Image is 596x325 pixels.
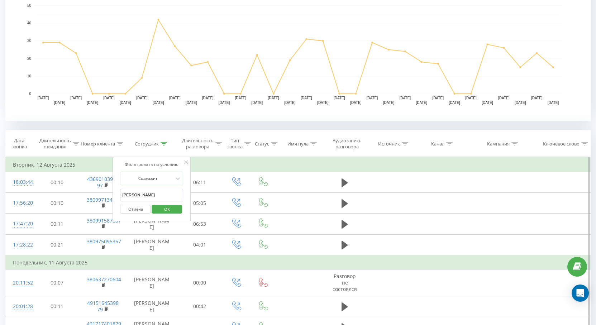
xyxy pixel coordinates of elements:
[548,101,559,105] text: [DATE]
[6,138,33,150] div: Дата звонка
[103,96,115,100] text: [DATE]
[182,138,214,150] div: Длительность разговора
[71,96,82,100] text: [DATE]
[13,276,27,290] div: 20:11:52
[27,74,32,78] text: 10
[120,189,183,201] input: Введите значение
[186,101,197,105] text: [DATE]
[81,141,115,147] div: Номер клиента
[255,141,269,147] div: Статус
[400,96,411,100] text: [DATE]
[572,285,589,302] div: Open Intercom Messenger
[177,193,222,214] td: 05:05
[330,138,365,150] div: Аудиозапись разговора
[350,101,362,105] text: [DATE]
[127,234,177,255] td: [PERSON_NAME]
[235,96,247,100] text: [DATE]
[202,96,214,100] text: [DATE]
[39,138,71,150] div: Длительность ожидания
[34,172,80,193] td: 00:10
[127,270,177,296] td: [PERSON_NAME]
[219,101,230,105] text: [DATE]
[87,101,98,105] text: [DATE]
[87,238,121,245] a: 380975095357
[378,141,400,147] div: Источник
[34,296,80,317] td: 00:11
[157,204,177,215] span: OK
[383,101,395,105] text: [DATE]
[127,214,177,234] td: [PERSON_NAME]
[177,270,222,296] td: 00:00
[465,96,477,100] text: [DATE]
[54,101,66,105] text: [DATE]
[27,21,32,25] text: 40
[29,92,31,96] text: 0
[120,101,131,105] text: [DATE]
[177,172,222,193] td: 06:11
[251,101,263,105] text: [DATE]
[6,255,591,270] td: Понедельник, 11 Августа 2025
[284,101,296,105] text: [DATE]
[27,4,32,8] text: 50
[333,273,357,292] span: Разговор не состоялся
[136,96,148,100] text: [DATE]
[487,141,510,147] div: Кампания
[27,39,32,43] text: 30
[482,101,493,105] text: [DATE]
[449,101,460,105] text: [DATE]
[13,238,27,252] div: 17:28:22
[432,96,444,100] text: [DATE]
[367,96,378,100] text: [DATE]
[87,196,121,203] a: 380997134121
[317,101,329,105] text: [DATE]
[169,96,181,100] text: [DATE]
[135,141,159,147] div: Сотрудник
[177,296,222,317] td: 00:42
[34,270,80,296] td: 00:07
[531,96,543,100] text: [DATE]
[177,234,222,255] td: 04:01
[13,196,27,210] div: 17:56:20
[127,296,177,317] td: [PERSON_NAME]
[543,141,580,147] div: Ключевое слово
[87,217,121,224] a: 380991587607
[515,101,526,105] text: [DATE]
[153,101,164,105] text: [DATE]
[177,214,222,234] td: 06:53
[87,276,121,283] a: 380637270604
[498,96,510,100] text: [DATE]
[120,161,183,168] div: Фильтровать по условию
[13,175,27,189] div: 18:03:44
[334,96,345,100] text: [DATE]
[416,101,428,105] text: [DATE]
[38,96,49,100] text: [DATE]
[268,96,279,100] text: [DATE]
[431,141,444,147] div: Канал
[34,214,80,234] td: 00:11
[87,176,119,189] a: 4369010391597
[87,300,119,313] a: 4915164539879
[13,300,27,314] div: 20:01:28
[227,138,243,150] div: Тип звонка
[301,96,312,100] text: [DATE]
[152,205,182,214] button: OK
[287,141,309,147] div: Имя пула
[27,57,32,61] text: 20
[13,217,27,231] div: 17:47:20
[34,234,80,255] td: 00:21
[6,158,591,172] td: Вторник, 12 Августа 2025
[34,193,80,214] td: 00:10
[120,205,151,214] button: Отмена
